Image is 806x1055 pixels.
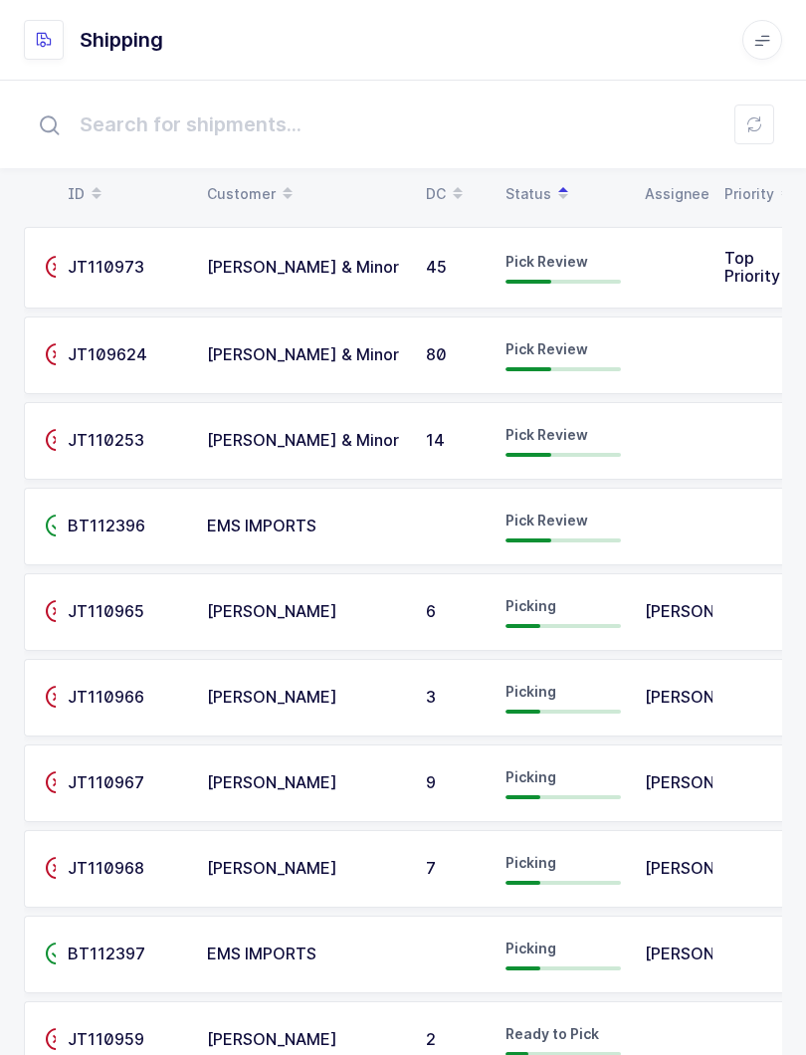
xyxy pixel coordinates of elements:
[24,93,782,156] input: Search for shipments...
[45,687,69,707] span: 
[45,516,69,535] span: 
[426,772,436,792] span: 9
[505,683,556,700] span: Picking
[45,1029,69,1049] span: 
[645,177,701,211] div: Assignee
[68,601,144,621] span: JT110965
[505,597,556,614] span: Picking
[68,344,147,364] span: JT109624
[426,257,447,277] span: 45
[45,601,69,621] span: 
[505,253,588,270] span: Pick Review
[45,858,69,878] span: 
[45,430,69,450] span: 
[207,944,316,963] span: EMS IMPORTS
[645,944,775,963] span: [PERSON_NAME]
[68,687,144,707] span: JT110966
[426,601,436,621] span: 6
[207,1029,337,1049] span: [PERSON_NAME]
[68,516,145,535] span: BT112396
[645,772,775,792] span: [PERSON_NAME]
[426,1029,436,1049] span: 2
[505,1025,599,1042] span: Ready to Pick
[505,940,556,956] span: Picking
[45,257,69,277] span: 
[505,340,588,357] span: Pick Review
[426,430,445,450] span: 14
[724,177,772,211] div: Priority
[645,858,775,878] span: [PERSON_NAME]
[505,177,621,211] div: Status
[68,257,144,277] span: JT110973
[426,858,436,878] span: 7
[207,177,402,211] div: Customer
[207,516,316,535] span: EMS IMPORTS
[505,854,556,871] span: Picking
[426,687,436,707] span: 3
[207,257,399,277] span: [PERSON_NAME] & Minor
[207,601,337,621] span: [PERSON_NAME]
[426,177,482,211] div: DC
[68,1029,144,1049] span: JT110959
[68,177,183,211] div: ID
[505,426,588,443] span: Pick Review
[207,344,399,364] span: [PERSON_NAME] & Minor
[426,344,447,364] span: 80
[207,430,399,450] span: [PERSON_NAME] & Minor
[68,430,144,450] span: JT110253
[80,24,163,56] h1: Shipping
[207,858,337,878] span: [PERSON_NAME]
[45,344,69,364] span: 
[68,944,145,963] span: BT112397
[207,687,337,707] span: [PERSON_NAME]
[68,858,144,878] span: JT110968
[207,772,337,792] span: [PERSON_NAME]
[724,248,780,286] span: Top Priority
[645,601,775,621] span: [PERSON_NAME]
[45,772,69,792] span: 
[505,768,556,785] span: Picking
[505,512,588,528] span: Pick Review
[645,687,775,707] span: [PERSON_NAME]
[68,772,144,792] span: JT110967
[45,944,69,963] span: 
